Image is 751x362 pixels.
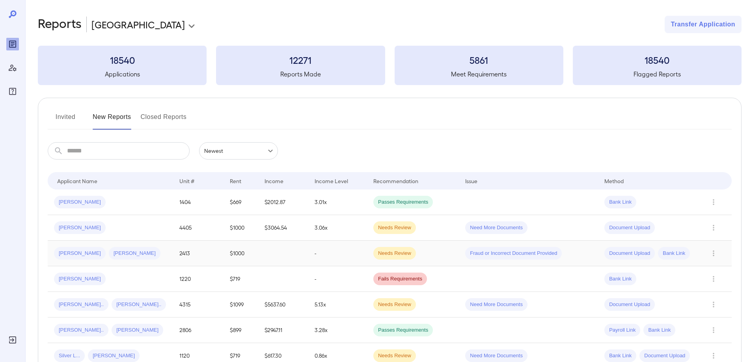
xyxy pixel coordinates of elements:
td: 3.06x [308,215,367,241]
span: [PERSON_NAME].. [54,301,108,308]
button: Transfer Application [665,16,742,33]
h3: 5861 [395,54,563,66]
span: Bank Link [643,327,675,334]
span: [PERSON_NAME] [54,250,106,257]
td: $719 [224,266,258,292]
td: $1000 [224,215,258,241]
button: Row Actions [707,273,720,285]
span: Fraud or Incorrect Document Provided [465,250,562,257]
div: Income [265,176,283,186]
button: Row Actions [707,247,720,260]
span: Passes Requirements [373,199,433,206]
td: 5.13x [308,292,367,317]
span: Document Upload [604,301,655,308]
span: [PERSON_NAME].. [54,327,108,334]
span: [PERSON_NAME] [54,224,106,232]
div: Recommendation [373,176,418,186]
td: 4315 [173,292,223,317]
div: Unit # [179,176,194,186]
button: Row Actions [707,349,720,362]
td: $899 [224,317,258,343]
div: Reports [6,38,19,50]
h3: 18540 [573,54,742,66]
span: Document Upload [639,352,690,360]
div: Applicant Name [57,176,97,186]
h2: Reports [38,16,82,33]
span: Need More Documents [465,301,527,308]
td: 4405 [173,215,223,241]
div: Rent [230,176,242,186]
td: $669 [224,189,258,215]
span: [PERSON_NAME] [112,327,163,334]
span: Silver L... [54,352,85,360]
button: Closed Reports [141,111,187,130]
span: [PERSON_NAME].. [112,301,166,308]
div: Issue [465,176,478,186]
span: Bank Link [604,352,636,360]
div: Income Level [315,176,348,186]
span: Needs Review [373,352,416,360]
td: $3064.54 [258,215,308,241]
div: Newest [199,142,278,160]
td: 3.28x [308,317,367,343]
span: Needs Review [373,250,416,257]
td: - [308,241,367,266]
div: Manage Users [6,61,19,74]
div: Method [604,176,624,186]
span: [PERSON_NAME] [54,275,106,283]
span: Passes Requirements [373,327,433,334]
button: Invited [48,111,83,130]
h5: Meet Requirements [395,69,563,79]
div: FAQ [6,85,19,98]
span: Need More Documents [465,224,527,232]
button: Row Actions [707,221,720,234]
span: Payroll Link [604,327,640,334]
span: Need More Documents [465,352,527,360]
p: [GEOGRAPHIC_DATA] [91,18,185,31]
span: Document Upload [604,250,655,257]
button: Row Actions [707,298,720,311]
h5: Applications [38,69,207,79]
td: 1404 [173,189,223,215]
summary: 18540Applications12271Reports Made5861Meet Requirements18540Flagged Reports [38,46,742,85]
span: [PERSON_NAME] [109,250,160,257]
span: Bank Link [658,250,690,257]
span: Bank Link [604,199,636,206]
span: [PERSON_NAME] [88,352,140,360]
td: $1099 [224,292,258,317]
h5: Flagged Reports [573,69,742,79]
span: [PERSON_NAME] [54,199,106,206]
button: New Reports [93,111,131,130]
td: $2012.87 [258,189,308,215]
span: Needs Review [373,224,416,232]
span: Fails Requirements [373,275,427,283]
td: 3.01x [308,189,367,215]
td: - [308,266,367,292]
h5: Reports Made [216,69,385,79]
button: Row Actions [707,324,720,336]
td: $1000 [224,241,258,266]
button: Row Actions [707,196,720,208]
div: Log Out [6,334,19,346]
h3: 18540 [38,54,207,66]
td: $5637.60 [258,292,308,317]
h3: 12271 [216,54,385,66]
span: Bank Link [604,275,636,283]
td: 2806 [173,317,223,343]
td: 1220 [173,266,223,292]
span: Document Upload [604,224,655,232]
td: 2413 [173,241,223,266]
td: $2947.11 [258,317,308,343]
span: Needs Review [373,301,416,308]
